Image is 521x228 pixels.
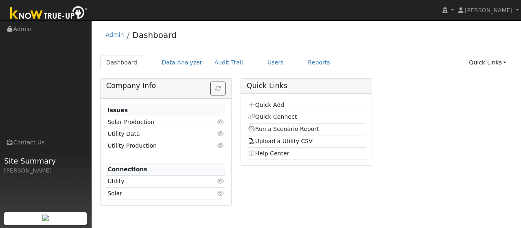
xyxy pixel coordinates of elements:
a: Dashboard [132,30,177,40]
a: Quick Links [463,55,512,70]
strong: Connections [107,166,147,173]
a: Upload a Utility CSV [248,138,313,144]
i: Click to view [217,119,224,125]
img: retrieve [42,215,49,221]
td: Solar [106,188,206,199]
i: Click to view [217,131,224,137]
a: Help Center [248,150,289,157]
a: Audit Trail [208,55,249,70]
i: Click to view [217,143,224,148]
td: Solar Production [106,116,206,128]
a: Quick Add [248,102,284,108]
div: [PERSON_NAME] [4,166,87,175]
img: Know True-Up [6,4,92,23]
i: Click to view [217,190,224,196]
strong: Issues [107,107,128,113]
a: Data Analyzer [155,55,208,70]
h5: Quick Links [247,82,366,90]
a: Quick Connect [248,113,297,120]
h5: Company Info [106,82,226,90]
span: Site Summary [4,155,87,166]
a: Reports [302,55,336,70]
i: Click to view [217,178,224,184]
a: Run a Scenario Report [248,126,319,132]
a: Admin [106,31,124,38]
span: [PERSON_NAME] [465,7,512,13]
td: Utility Data [106,128,206,140]
a: Users [261,55,290,70]
td: Utility Production [106,140,206,152]
a: Dashboard [100,55,144,70]
td: Utility [106,175,206,187]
